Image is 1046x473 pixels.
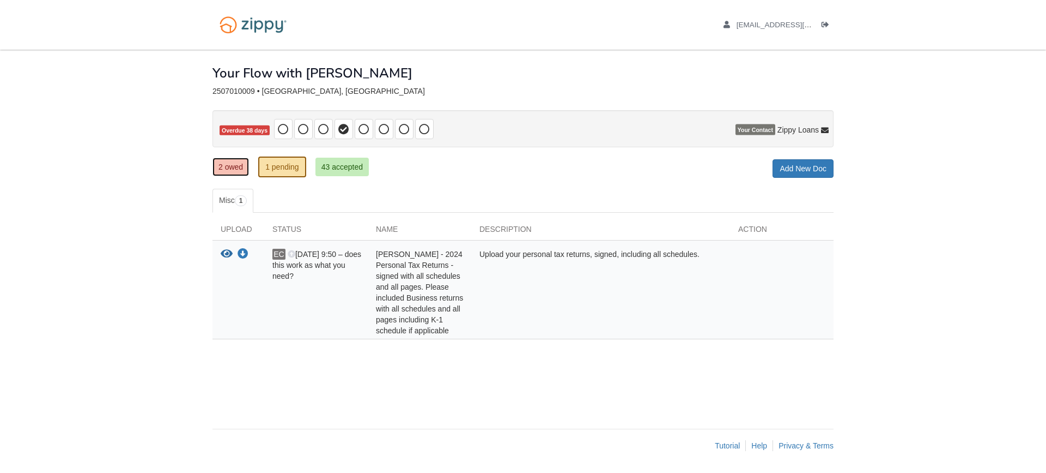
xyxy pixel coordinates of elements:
[212,66,412,80] h1: Your Flow with [PERSON_NAME]
[212,224,264,240] div: Upload
[264,224,368,240] div: Status
[779,441,834,450] a: Privacy & Terms
[272,249,285,260] span: EC
[471,249,730,336] div: Upload your personal tax returns, signed, including all schedules.
[212,11,294,39] img: Logo
[773,159,834,178] a: Add New Doc
[777,124,819,135] span: Zippy Loans
[272,250,361,280] span: [DATE] 9:50 – does this work as what you need?
[221,249,233,260] button: View Eric - 2024 Personal Tax Returns - signed with all schedules and all pages. Please included ...
[258,157,306,177] a: 1 pending
[471,224,730,240] div: Description
[220,125,270,136] span: Overdue 38 days
[751,441,767,450] a: Help
[715,441,740,450] a: Tutorial
[735,124,775,135] span: Your Contact
[315,158,369,176] a: 43 accepted
[822,21,834,32] a: Log out
[737,21,861,29] span: taniajackson811@gmail.com
[238,250,248,259] a: Download Eric - 2024 Personal Tax Returns - signed with all schedules and all pages. Please inclu...
[368,224,471,240] div: Name
[212,158,249,176] a: 2 owed
[212,87,834,96] div: 2507010009 • [GEOGRAPHIC_DATA], [GEOGRAPHIC_DATA]
[723,21,861,32] a: edit profile
[376,250,463,335] span: [PERSON_NAME] - 2024 Personal Tax Returns - signed with all schedules and all pages. Please inclu...
[235,195,247,206] span: 1
[212,189,253,213] a: Misc
[730,224,834,240] div: Action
